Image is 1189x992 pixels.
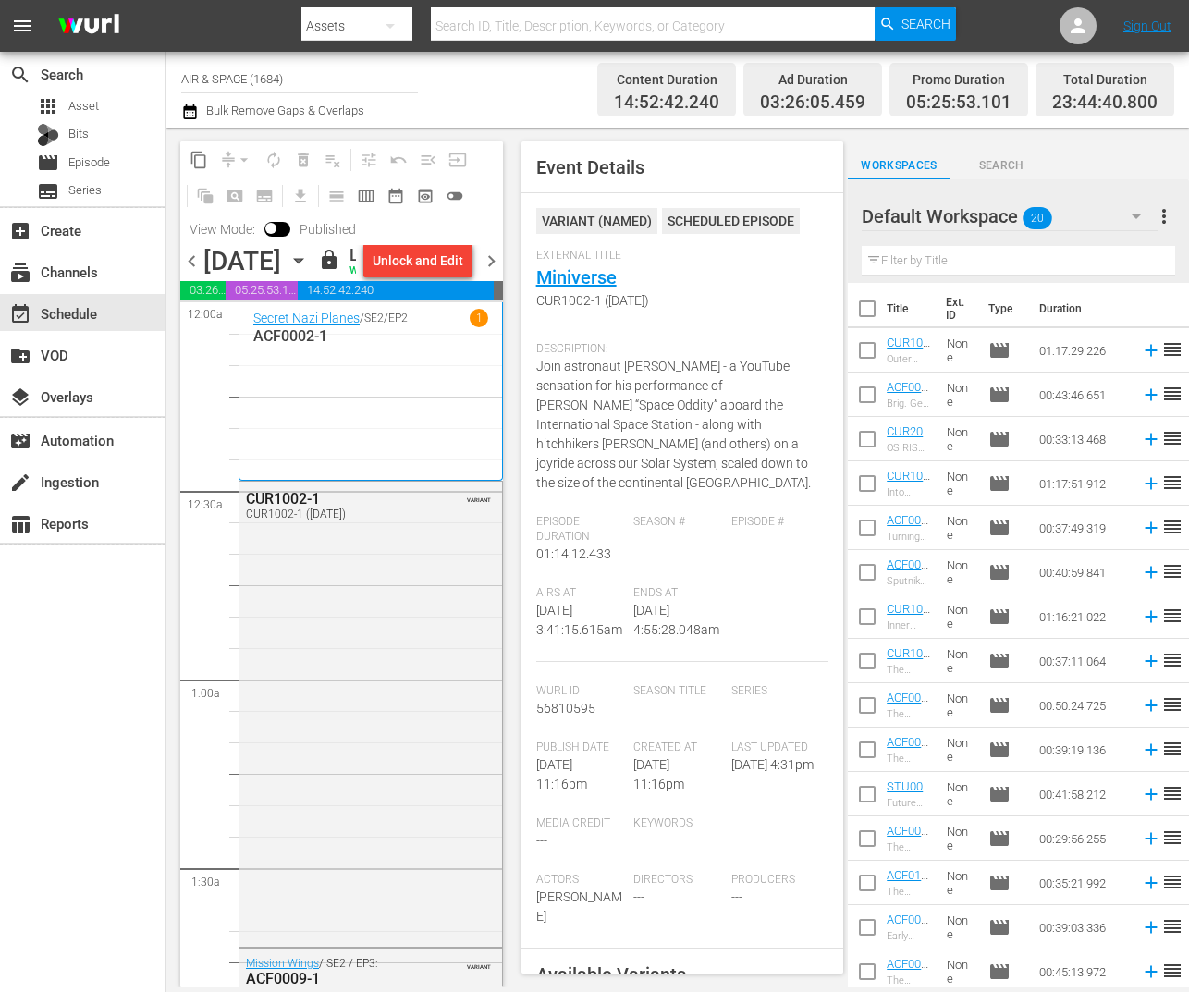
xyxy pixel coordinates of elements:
[536,586,625,601] span: Airs At
[184,145,214,175] span: Copy Lineup
[939,506,981,550] td: None
[1052,92,1158,114] span: 23:44:40.800
[1161,472,1183,494] span: reorder
[887,353,932,365] div: Outer Planets
[226,281,298,300] span: 05:25:53.101
[1161,516,1183,538] span: reorder
[68,153,110,172] span: Episode
[68,97,99,116] span: Asset
[1161,871,1183,893] span: reorder
[887,824,931,907] a: ACF0084-1 (ACF0084-1 (VARIANT))
[446,187,464,205] span: toggle_off
[988,916,1011,938] span: Episode
[536,741,625,755] span: Publish Date
[203,246,281,276] div: [DATE]
[988,428,1011,450] span: Episode
[633,741,722,755] span: Created At
[1141,651,1161,671] svg: Add to Schedule
[1032,861,1134,905] td: 00:35:21.992
[887,398,932,410] div: Brig. Gen. [PERSON_NAME]: Silverplate
[180,222,264,237] span: View Mode:
[536,515,625,545] span: Episode Duration
[988,561,1011,583] span: Episode
[887,664,932,676] div: The Search for Earth's Lost Moon
[536,156,644,178] span: Event Details
[887,513,931,596] a: ACF0089-1 (ACF0089-1 (VARIANT))
[906,67,1011,92] div: Promo Duration
[381,181,411,211] span: Month Calendar View
[633,515,722,530] span: Season #
[68,181,102,200] span: Series
[887,575,932,587] div: Sputnik Declassified: Part 1
[467,955,491,970] span: VARIANT
[988,384,1011,406] span: Episode
[536,963,686,986] span: Available Variants
[1161,693,1183,716] span: reorder
[988,517,1011,539] span: Episode
[44,5,133,48] img: ans4CAIJ8jUAAAAAAAAAAAAAAAAAAAAAAAAgQb4GAAAAAAAAAAAAAAAAAAAAAAAAJMjXAAAAAAAAAAAAAAAAAAAAAAAAgAT5G...
[862,190,1158,242] div: Default Workspace
[1141,473,1161,494] svg: Add to Schedule
[988,606,1011,628] span: Episode
[887,619,932,631] div: Inner Planets
[1032,639,1134,683] td: 00:37:11.064
[1141,917,1161,937] svg: Add to Schedule
[1032,506,1134,550] td: 00:37:49.319
[476,312,483,325] p: 1
[887,380,931,463] a: ACF0029-1 (ACF0029-1 (VARIANT))
[887,797,932,809] div: Future Flight: The Future of Air Mobility
[536,873,625,888] span: Actors
[887,886,932,898] div: The Convair Jetliners: Part 2
[1123,18,1171,33] a: Sign Out
[440,181,470,211] span: 24 hours Lineup View is OFF
[633,586,722,601] span: Ends At
[298,281,494,300] span: 14:52:42.240
[190,151,208,169] span: content_copy
[1141,518,1161,538] svg: Add to Schedule
[246,508,415,520] div: CUR1002-1 ([DATE])
[1032,550,1134,594] td: 00:40:59.841
[887,779,931,863] a: STU0002-1 (STU0002-1 (VARIANT2))
[536,603,622,637] span: [DATE] 3:41:15.615am
[1024,199,1053,238] span: 20
[246,957,319,970] a: Mission Wings
[388,312,408,325] p: EP2
[536,701,595,716] span: 56810595
[988,961,1011,983] span: Episode
[731,684,820,699] span: Series
[37,124,59,146] div: Bits
[988,827,1011,850] span: Episode
[988,339,1011,361] span: Episode
[9,262,31,284] span: Channels
[536,359,811,490] span: Join astronaut [PERSON_NAME] - a YouTube sensation for his performance of [PERSON_NAME] “Space Od...
[9,64,31,86] span: search
[939,728,981,772] td: None
[37,95,59,117] span: apps
[253,327,488,345] p: ACF0002-1
[288,145,318,175] span: Select an event to delete
[9,513,31,535] span: Reports
[1161,427,1183,449] span: reorder
[887,974,932,986] div: The Mosquito And The Eagle Owl
[887,469,930,552] a: CUR1003-1 (CUR1003-1 ([DATE]))
[318,145,348,175] span: Clear Lineup
[988,783,1011,805] span: Episode
[633,603,719,637] span: [DATE] 4:55:28.048am
[988,694,1011,716] span: Episode
[887,708,932,720] div: The Fighter Mafia: Part 1
[906,92,1011,114] span: 05:25:53.101
[536,291,820,311] span: CUR1002-1 ([DATE])
[977,283,1028,335] th: Type
[536,889,622,924] span: [PERSON_NAME]
[373,244,463,277] div: Unlock and Edit
[253,311,360,325] a: Secret Nazi Planes
[1141,784,1161,804] svg: Add to Schedule
[315,178,351,214] span: Day Calendar View
[662,208,800,234] div: Scheduled Episode
[939,861,981,905] td: None
[1141,606,1161,627] svg: Add to Schedule
[633,816,722,831] span: Keywords
[1161,605,1183,627] span: reorder
[180,281,226,300] span: 03:26:05.459
[731,757,814,772] span: [DATE] 4:31pm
